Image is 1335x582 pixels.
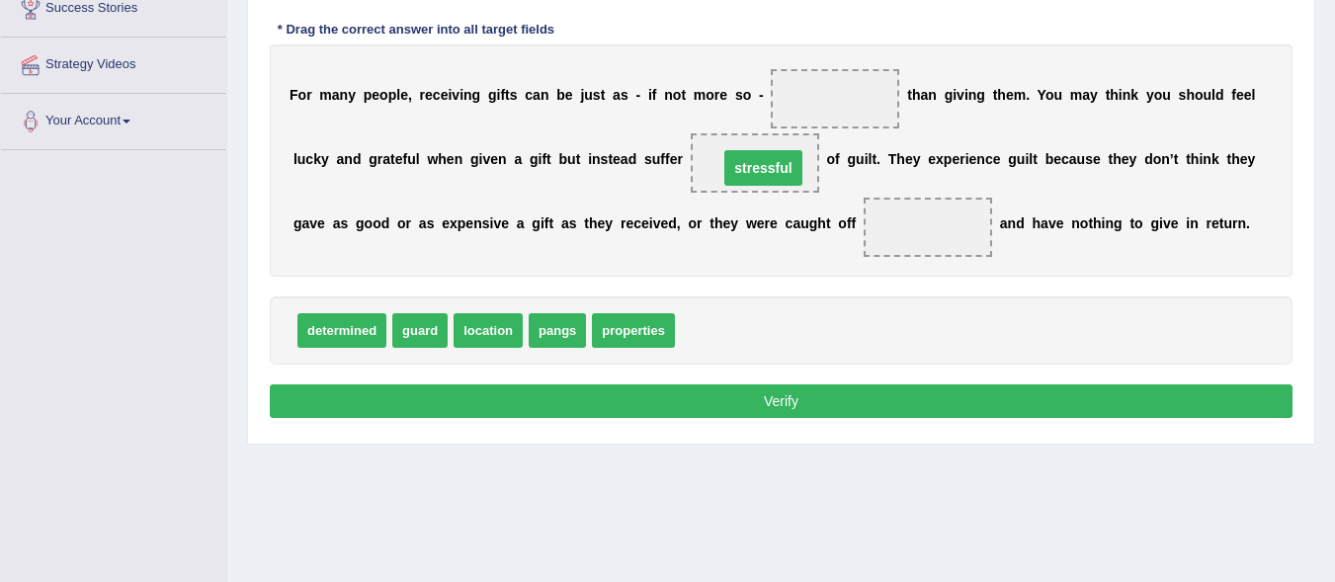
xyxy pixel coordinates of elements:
b: o [365,215,374,231]
b: i [459,87,463,103]
b: p [944,151,953,167]
b: e [1244,87,1252,103]
b: x [450,215,458,231]
b: a [514,151,522,167]
b: b [1045,151,1054,167]
b: a [332,87,340,103]
b: h [714,215,723,231]
span: Drop target [771,69,899,128]
b: a [517,215,525,231]
b: g [976,87,985,103]
b: g [356,215,365,231]
b: f [542,151,546,167]
b: l [869,151,873,167]
b: v [452,87,459,103]
b: e [1006,87,1014,103]
b: e [719,87,727,103]
b: t [1226,151,1231,167]
b: o [673,87,682,103]
b: Y [1038,87,1045,103]
b: v [482,151,490,167]
b: . [876,151,880,167]
b: d [668,215,677,231]
b: o [373,215,381,231]
span: guard [392,313,448,348]
b: e [670,151,678,167]
b: e [952,151,960,167]
b: h [997,87,1006,103]
b: s [340,215,348,231]
b: u [1077,151,1086,167]
b: t [993,87,998,103]
b: a [1069,151,1077,167]
b: n [344,151,353,167]
span: pangs [529,313,586,348]
b: s [601,151,609,167]
b: i [490,215,494,231]
b: r [306,87,311,103]
b: m [1014,87,1026,103]
span: stressful [724,150,801,186]
b: o [1045,87,1054,103]
b: n [541,87,549,103]
b: k [1130,87,1138,103]
b: m [319,87,331,103]
b: e [1056,215,1064,231]
b: n [473,215,482,231]
b: h [896,151,905,167]
b: t [681,87,686,103]
b: t [505,87,510,103]
b: t [1219,215,1224,231]
b: c [305,151,313,167]
b: s [735,87,743,103]
b: o [1153,151,1162,167]
b: i [588,151,592,167]
b: h [589,215,598,231]
b: f [847,215,852,231]
b: y [1129,151,1137,167]
b: ’ [1170,151,1174,167]
b: e [626,215,633,231]
b: e [928,151,936,167]
b: l [1029,151,1033,167]
button: Verify [270,384,1293,418]
b: n [968,87,977,103]
b: u [584,87,593,103]
b: y [913,151,921,167]
b: e [1093,151,1101,167]
b: g [293,215,302,231]
b: a [382,151,390,167]
b: u [1223,215,1232,231]
b: u [856,151,865,167]
b: n [664,87,673,103]
b: i [1119,87,1123,103]
b: e [993,151,1001,167]
b: h [1231,151,1240,167]
b: a [1041,215,1048,231]
b: u [567,151,576,167]
span: Drop target [691,133,819,193]
b: t [584,215,589,231]
b: a [793,215,800,231]
b: e [905,151,913,167]
b: t [1129,215,1134,231]
b: a [613,87,621,103]
b: r [1206,215,1210,231]
b: e [969,151,977,167]
b: l [1211,87,1215,103]
b: h [817,215,826,231]
b: n [928,87,937,103]
b: h [912,87,921,103]
b: i [649,215,653,231]
b: t [907,87,912,103]
b: w [427,151,438,167]
b: n [976,151,985,167]
b: s [427,215,435,231]
b: s [569,215,577,231]
b: p [364,87,373,103]
b: f [660,151,665,167]
b: g [848,151,857,167]
b: t [1033,151,1038,167]
b: g [1008,151,1017,167]
b: v [957,87,964,103]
